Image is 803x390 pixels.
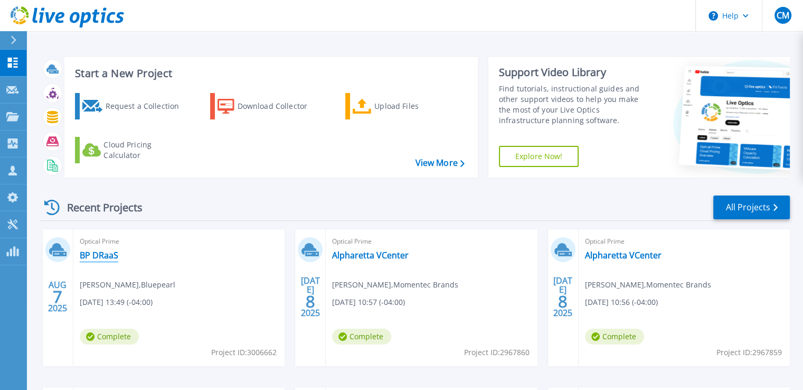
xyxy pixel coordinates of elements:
h3: Start a New Project [75,68,464,79]
span: [PERSON_NAME] , Momentec Brands [332,279,458,291]
span: Complete [585,329,644,345]
a: Alpharetta VCenter [585,250,662,261]
span: [DATE] 10:56 (-04:00) [585,296,658,308]
span: 8 [306,297,315,306]
span: [PERSON_NAME] , Bluepearl [80,279,175,291]
div: Recent Projects [41,194,157,220]
a: All Projects [713,196,790,219]
a: BP DRaaS [80,250,118,261]
span: [DATE] 10:57 (-04:00) [332,296,405,308]
div: Support Video Library [499,66,650,79]
a: Cloud Pricing Calculator [75,137,193,163]
span: Project ID: 2967860 [464,347,530,358]
div: Request a Collection [105,96,190,117]
div: [DATE] 2025 [300,277,320,316]
a: Alpharetta VCenter [332,250,409,261]
a: Upload Files [345,93,463,119]
span: 7 [53,292,62,301]
span: Optical Prime [585,236,783,247]
span: Optical Prime [332,236,531,247]
div: Cloud Pricing Calculator [103,140,188,161]
a: Download Collector [210,93,328,119]
span: Complete [80,329,139,345]
div: Download Collector [238,96,322,117]
span: [DATE] 13:49 (-04:00) [80,296,153,308]
span: CM [776,11,789,20]
span: Complete [332,329,391,345]
div: Upload Files [374,96,459,117]
div: Find tutorials, instructional guides and other support videos to help you make the most of your L... [499,83,650,126]
span: Project ID: 3006662 [211,347,277,358]
a: Request a Collection [75,93,193,119]
a: Explore Now! [499,146,579,167]
span: Project ID: 2967859 [716,347,782,358]
span: [PERSON_NAME] , Momentec Brands [585,279,711,291]
div: [DATE] 2025 [553,277,573,316]
div: AUG 2025 [48,277,68,316]
span: Optical Prime [80,236,278,247]
span: 8 [558,297,568,306]
a: View More [415,158,464,168]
